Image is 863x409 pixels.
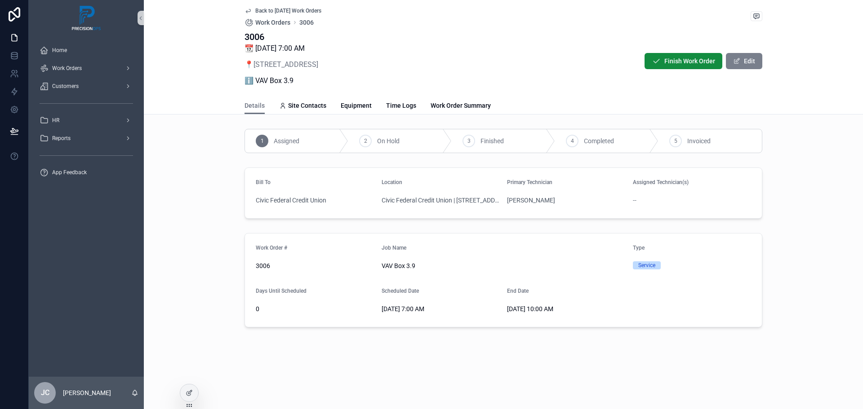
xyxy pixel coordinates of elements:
span: HR [52,117,59,124]
button: Edit [726,53,762,69]
a: [STREET_ADDRESS] [254,60,318,69]
a: Details [245,97,265,114]
img: App logo [71,4,102,31]
span: JC [41,387,49,398]
a: HR [34,112,138,128]
a: Work Order Summary [431,97,491,115]
span: 5 [674,137,677,145]
span: [DATE] 7:00 AM [382,304,500,313]
p: [PERSON_NAME] [63,388,111,397]
a: Work Orders [34,60,138,76]
a: Customers [34,78,138,94]
p: 📍 [245,59,318,70]
a: Reports [34,130,138,146]
span: Home [52,47,67,54]
span: 3006 [256,261,374,270]
span: Work Orders [52,65,82,72]
span: Customers [52,83,79,90]
span: Site Contacts [288,101,326,110]
p: ℹ️ VAV Box 3.9 [245,75,318,86]
a: [PERSON_NAME] [507,196,555,205]
div: Service [638,261,655,269]
span: Details [245,101,265,110]
span: 4 [571,137,574,145]
a: Site Contacts [279,97,326,115]
p: 📆 [DATE] 7:00 AM [245,43,318,54]
span: Back to [DATE] Work Orders [255,7,321,14]
span: Assigned [274,136,299,145]
span: On Hold [377,136,400,145]
span: Completed [584,136,614,145]
a: Civic Federal Credit Union | [STREET_ADDRESS] [382,196,500,205]
span: End Date [507,288,529,294]
a: Civic Federal Credit Union [256,196,326,205]
div: scrollable content [29,36,144,192]
a: Time Logs [386,97,416,115]
span: Assigned Technician(s) [633,179,689,185]
a: App Feedback [34,164,138,180]
a: 3006 [299,18,314,27]
span: Equipment [341,101,372,110]
span: Scheduled Date [382,288,419,294]
span: Primary Technician [507,179,552,185]
span: Job Name [382,245,406,251]
a: Home [34,42,138,58]
span: Work Order # [256,245,287,251]
span: 2 [364,137,367,145]
span: App Feedback [52,169,87,176]
span: Type [633,245,645,251]
span: Work Order Summary [431,101,491,110]
span: 1 [261,137,264,145]
span: Days Until Scheduled [256,288,307,294]
span: VAV Box 3.9 [382,261,626,270]
span: Invoiced [687,136,711,145]
span: 3 [467,137,471,145]
span: Time Logs [386,101,416,110]
span: Bill To [256,179,271,185]
h1: 3006 [245,31,318,43]
span: Finished [480,136,504,145]
span: Location [382,179,402,185]
span: 0 [256,304,374,313]
span: Finish Work Order [664,57,715,66]
a: Back to [DATE] Work Orders [245,7,321,14]
button: Finish Work Order [645,53,722,69]
span: [DATE] 10:00 AM [507,304,626,313]
span: -- [633,196,636,205]
a: Equipment [341,97,372,115]
a: Work Orders [245,18,290,27]
span: Work Orders [255,18,290,27]
span: Reports [52,135,71,142]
